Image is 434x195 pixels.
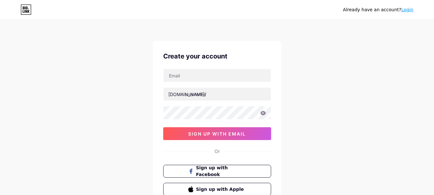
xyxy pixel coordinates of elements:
[163,127,271,140] button: sign up with email
[215,148,220,155] div: Or
[196,164,246,178] span: Sign up with Facebook
[401,7,413,12] a: Login
[164,88,271,101] input: username
[164,69,271,82] input: Email
[163,165,271,178] button: Sign up with Facebook
[343,6,413,13] div: Already have an account?
[168,91,206,98] div: [DOMAIN_NAME]/
[196,186,246,193] span: Sign up with Apple
[163,51,271,61] div: Create your account
[188,131,246,137] span: sign up with email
